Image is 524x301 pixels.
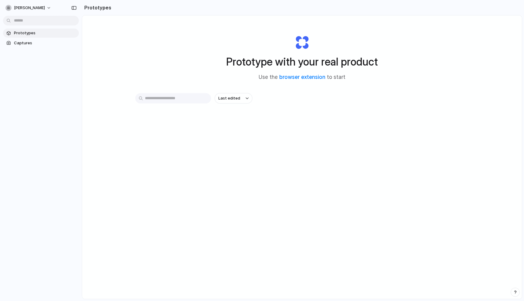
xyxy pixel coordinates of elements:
a: browser extension [279,74,325,80]
h2: Prototypes [82,4,111,11]
button: [PERSON_NAME] [3,3,54,13]
span: Captures [14,40,76,46]
button: Last edited [215,93,252,103]
span: Use the to start [259,73,345,81]
span: Last edited [218,95,240,101]
span: Prototypes [14,30,76,36]
h1: Prototype with your real product [226,54,378,70]
a: Captures [3,39,79,48]
span: [PERSON_NAME] [14,5,45,11]
a: Prototypes [3,29,79,38]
